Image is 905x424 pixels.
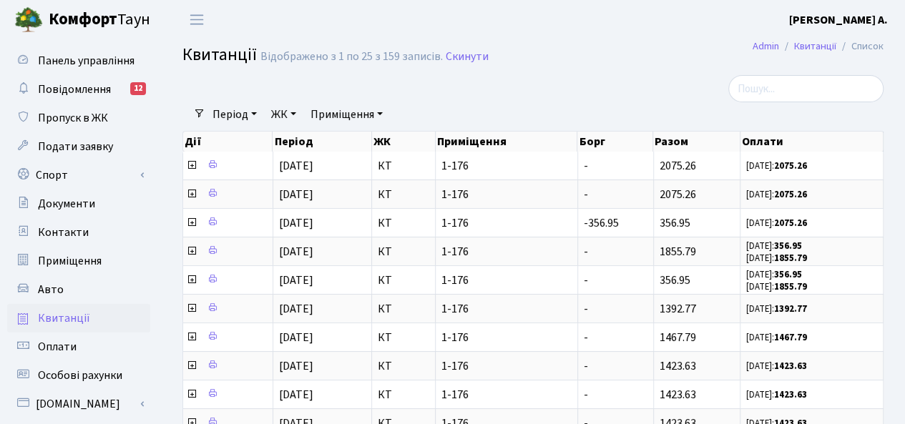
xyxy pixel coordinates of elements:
[279,358,313,374] span: [DATE]
[273,132,372,152] th: Період
[746,268,802,281] small: [DATE]:
[446,50,489,64] a: Скинути
[731,31,905,61] nav: breadcrumb
[728,75,884,102] input: Пошук...
[746,240,802,252] small: [DATE]:
[7,189,150,218] a: Документи
[660,158,696,174] span: 2075.26
[7,218,150,247] a: Контакти
[378,217,429,229] span: КТ
[746,159,807,172] small: [DATE]:
[774,217,807,230] b: 2075.26
[789,11,888,29] a: [PERSON_NAME] А.
[49,8,117,31] b: Комфорт
[378,246,429,257] span: КТ
[372,132,436,152] th: ЖК
[660,187,696,202] span: 2075.26
[38,339,77,355] span: Оплати
[774,280,807,293] b: 1855.79
[441,189,571,200] span: 1-176
[584,187,588,202] span: -
[279,187,313,202] span: [DATE]
[38,196,95,212] span: Документи
[7,132,150,161] a: Подати заявку
[7,275,150,304] a: Авто
[279,301,313,317] span: [DATE]
[441,389,571,400] span: 1-176
[746,217,807,230] small: [DATE]:
[378,332,429,343] span: КТ
[378,189,429,200] span: КТ
[7,304,150,332] a: Квитанції
[746,188,807,201] small: [DATE]:
[378,160,429,172] span: КТ
[38,368,122,383] span: Особові рахунки
[584,330,588,345] span: -
[49,8,150,32] span: Таун
[740,132,884,152] th: Оплати
[789,12,888,28] b: [PERSON_NAME] А.
[660,387,696,403] span: 1423.63
[441,275,571,286] span: 1-176
[584,158,588,174] span: -
[38,82,111,97] span: Повідомлення
[179,8,215,31] button: Переключити навігацію
[279,387,313,403] span: [DATE]
[774,159,807,172] b: 2075.26
[7,104,150,132] a: Пропуск в ЖК
[182,42,257,67] span: Квитанції
[653,132,740,152] th: Разом
[660,330,696,345] span: 1467.79
[38,282,64,297] span: Авто
[441,332,571,343] span: 1-176
[378,389,429,400] span: КТ
[378,303,429,315] span: КТ
[660,301,696,317] span: 1392.77
[441,160,571,172] span: 1-176
[746,252,807,265] small: [DATE]:
[774,302,807,315] b: 1392.77
[836,39,884,54] li: Список
[584,272,588,288] span: -
[279,330,313,345] span: [DATE]
[38,53,134,69] span: Панель управління
[38,310,90,326] span: Квитанції
[660,215,690,231] span: 356.95
[774,188,807,201] b: 2075.26
[577,132,653,152] th: Борг
[774,240,802,252] b: 356.95
[207,102,263,127] a: Період
[660,272,690,288] span: 356.95
[7,247,150,275] a: Приміщення
[38,253,102,269] span: Приміщення
[38,225,89,240] span: Контакти
[279,244,313,260] span: [DATE]
[7,161,150,189] a: Спорт
[38,110,108,126] span: Пропуск в ЖК
[584,301,588,317] span: -
[746,388,807,401] small: [DATE]:
[265,102,302,127] a: ЖК
[794,39,836,54] a: Квитанції
[279,158,313,174] span: [DATE]
[7,46,150,75] a: Панель управління
[436,132,577,152] th: Приміщення
[746,360,807,373] small: [DATE]:
[746,331,807,344] small: [DATE]:
[584,387,588,403] span: -
[441,303,571,315] span: 1-176
[7,332,150,361] a: Оплати
[305,102,388,127] a: Приміщення
[584,244,588,260] span: -
[7,390,150,418] a: [DOMAIN_NAME]
[38,139,113,154] span: Подати заявку
[441,360,571,372] span: 1-176
[774,388,807,401] b: 1423.63
[753,39,779,54] a: Admin
[14,6,43,34] img: logo.png
[774,252,807,265] b: 1855.79
[441,217,571,229] span: 1-176
[584,358,588,374] span: -
[774,360,807,373] b: 1423.63
[130,82,146,95] div: 12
